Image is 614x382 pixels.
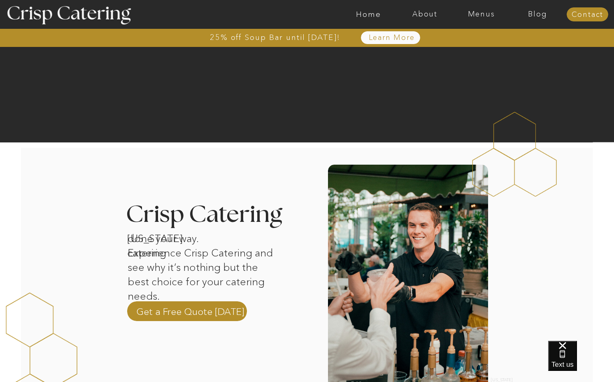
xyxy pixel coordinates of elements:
a: Blog [509,10,566,19]
a: Contact [567,11,608,19]
a: 25% off Soup Bar until [DATE]! [180,33,370,42]
a: Menus [453,10,509,19]
h1: [US_STATE] catering [127,231,213,242]
iframe: podium webchat widget bubble [548,341,614,382]
a: About [397,10,453,19]
p: done your way. Experience Crisp Catering and see why it’s nothing but the best choice for your ca... [128,231,278,284]
a: Get a Free Quote [DATE] [136,305,244,317]
a: Home [340,10,397,19]
h3: Crisp Catering [126,203,303,227]
a: Learn More [349,34,434,42]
